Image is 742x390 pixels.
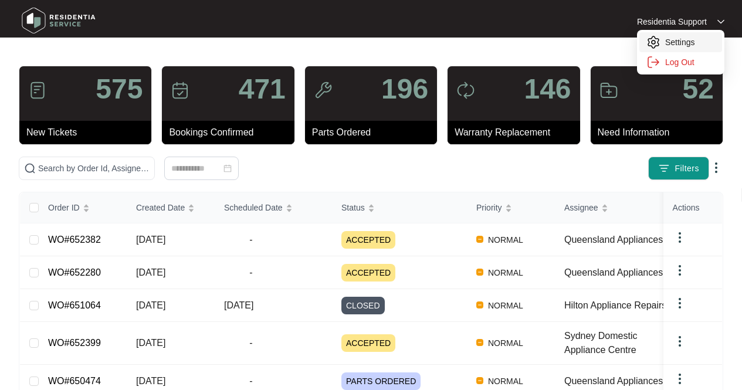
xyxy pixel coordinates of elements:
img: dropdown arrow [673,334,687,348]
th: Priority [467,192,555,223]
div: Hilton Appliance Repairs [564,299,672,313]
th: Created Date [127,192,215,223]
img: Vercel Logo [476,377,483,384]
th: Actions [663,192,722,223]
span: [DATE] [136,235,165,245]
button: filter iconFilters [648,157,709,180]
img: icon [28,81,47,100]
span: - [224,336,278,350]
span: NORMAL [483,374,528,388]
img: dropdown arrow [717,19,724,25]
p: Need Information [598,126,723,140]
span: NORMAL [483,266,528,280]
span: [DATE] [136,300,165,310]
span: PARTS ORDERED [341,372,421,390]
p: 575 [96,75,143,103]
a: WO#650474 [48,376,101,386]
span: Order ID [48,201,80,214]
img: Vercel Logo [476,301,483,308]
p: New Tickets [26,126,151,140]
img: icon [456,81,475,100]
span: - [224,374,278,388]
span: ACCEPTED [341,264,395,282]
span: NORMAL [483,299,528,313]
img: dropdown arrow [673,296,687,310]
p: Settings [665,36,715,48]
img: search-icon [24,162,36,174]
a: WO#652382 [48,235,101,245]
span: ACCEPTED [341,334,395,352]
span: Assignee [564,201,598,214]
span: - [224,266,278,280]
img: settings icon [646,55,660,69]
a: WO#651064 [48,300,101,310]
a: WO#652280 [48,267,101,277]
p: Bookings Confirmed [169,126,294,140]
span: [DATE] [136,376,165,386]
span: [DATE] [224,300,253,310]
img: icon [314,81,333,100]
img: dropdown arrow [709,161,723,175]
th: Status [332,192,467,223]
span: Scheduled Date [224,201,283,214]
p: 146 [524,75,571,103]
span: Status [341,201,365,214]
img: icon [171,81,189,100]
p: Residentia Support [637,16,707,28]
span: - [224,233,278,247]
span: [DATE] [136,338,165,348]
th: Scheduled Date [215,192,332,223]
img: settings icon [646,35,660,49]
img: Vercel Logo [476,269,483,276]
img: dropdown arrow [673,372,687,386]
img: icon [599,81,618,100]
p: Warranty Replacement [455,126,580,140]
img: dropdown arrow [673,263,687,277]
span: NORMAL [483,336,528,350]
span: Created Date [136,201,185,214]
p: 196 [381,75,428,103]
div: Queensland Appliances [564,233,672,247]
span: NORMAL [483,233,528,247]
th: Assignee [555,192,672,223]
div: Queensland Appliances [564,374,672,388]
th: Order ID [39,192,127,223]
img: Vercel Logo [476,236,483,243]
a: WO#652399 [48,338,101,348]
span: [DATE] [136,267,165,277]
p: Parts Ordered [312,126,437,140]
div: Queensland Appliances [564,266,672,280]
span: Priority [476,201,502,214]
span: Filters [675,162,699,175]
img: Vercel Logo [476,339,483,346]
img: filter icon [658,162,670,174]
input: Search by Order Id, Assignee Name, Customer Name, Brand and Model [38,162,150,175]
img: residentia service logo [18,3,100,38]
div: Sydney Domestic Appliance Centre [564,329,672,357]
span: CLOSED [341,297,385,314]
p: Log Out [665,56,715,68]
span: ACCEPTED [341,231,395,249]
img: dropdown arrow [673,230,687,245]
p: 52 [683,75,714,103]
p: 471 [239,75,286,103]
